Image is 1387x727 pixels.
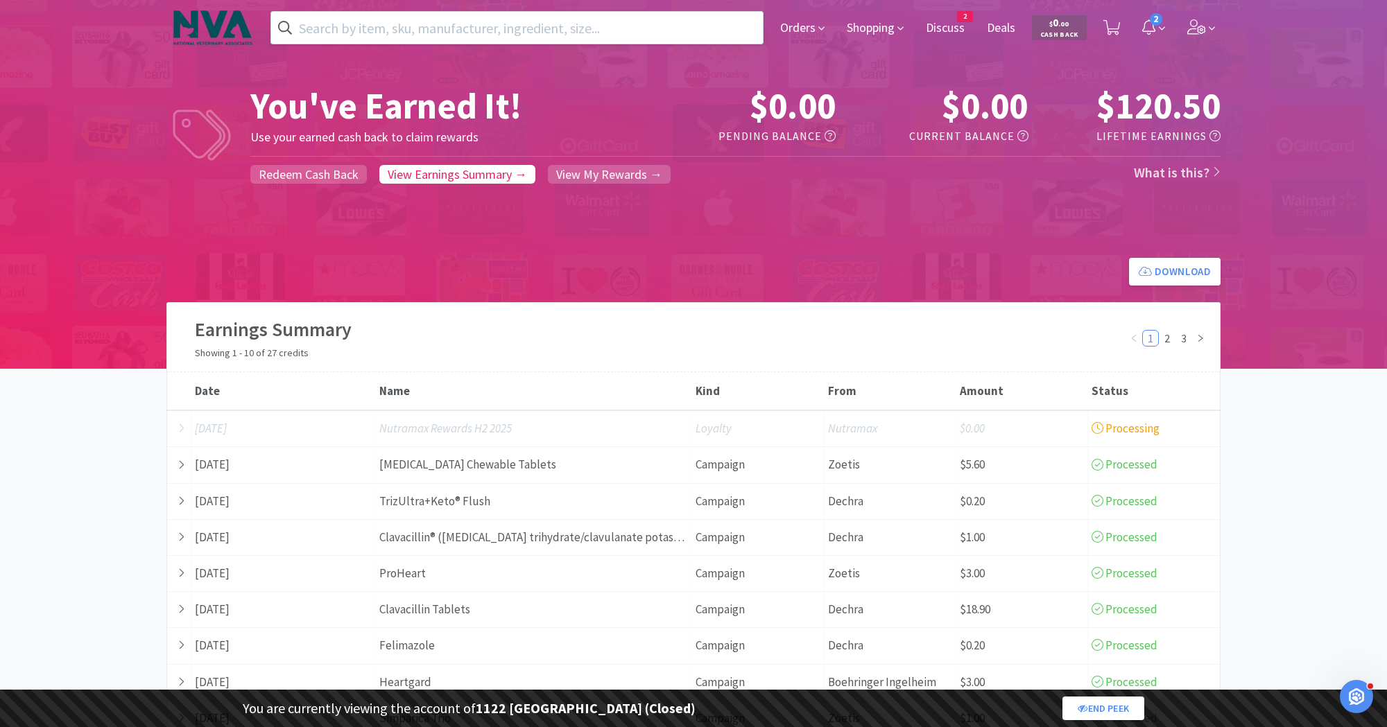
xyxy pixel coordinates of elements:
[1092,493,1157,509] span: Processed
[692,411,824,446] div: Loyalty
[825,447,956,482] div: Zoetis
[960,383,1085,398] div: Amount
[1196,334,1205,342] i: icon: right
[942,83,1028,128] span: $0.00
[825,592,956,627] div: Dechra
[692,447,824,482] div: Campaign
[692,592,824,627] div: Campaign
[376,484,692,519] div: TrizUltra+Keto® Flush
[1092,674,1157,690] span: Processed
[243,697,696,719] p: You are currently viewing the account of
[379,165,535,184] a: View Earnings Summary →
[376,411,692,446] div: Nutramax Rewards H2 2025
[250,85,655,128] h1: You've Earned It!
[1160,331,1175,346] a: 2
[847,128,1028,146] h5: Current Balance
[1092,602,1157,617] span: Processed
[191,484,376,519] div: [DATE]
[1032,9,1087,46] a: $0.00Cash Back
[696,383,820,398] div: Kind
[376,665,692,700] div: Heartgard
[191,665,376,700] div: [DATE]
[1129,258,1221,286] a: Download
[195,345,1126,360] h6: Showing 1 - 10 of 27 credits
[1340,680,1373,713] iframe: Intercom live chat
[1092,529,1157,545] span: Processed
[1176,331,1191,346] a: 3
[1134,164,1221,181] a: What is this?
[1040,128,1221,146] h5: Lifetime Earnings
[1159,330,1175,347] li: 2
[920,22,970,35] a: Discuss2
[476,699,696,717] strong: 1122 [GEOGRAPHIC_DATA] (Closed)
[379,383,689,398] div: Name
[825,556,956,591] div: Zoetis
[376,628,692,663] div: Felimazole
[191,411,376,446] div: [DATE]
[195,314,1126,345] h2: Earnings Summary
[1096,83,1221,128] span: $120.50
[828,383,953,398] div: From
[388,166,527,182] span: View Earnings Summary →
[958,12,972,21] span: 2
[376,556,692,591] div: ProHeart
[655,128,836,146] h5: Pending Balance
[692,628,824,663] div: Campaign
[1142,330,1159,347] li: 1
[1192,330,1209,347] li: Next Page
[1092,566,1157,581] span: Processed
[956,411,1088,446] div: $0.00
[956,447,1088,482] div: $5.60
[825,520,956,555] div: Dechra
[825,484,956,519] div: Dechra
[825,411,956,446] div: Nutramax
[692,484,824,519] div: Campaign
[195,383,372,398] div: Date
[376,447,692,482] div: [MEDICAL_DATA] Chewable Tablets
[692,556,824,591] div: Campaign
[1130,334,1138,342] i: icon: left
[250,165,367,184] a: Redeem Cash Back
[1126,330,1142,347] li: Previous Page
[1049,16,1069,29] span: 0
[981,22,1021,35] a: Deals
[825,665,956,700] div: Boehringer Ingelheim
[1092,383,1216,398] div: Status
[556,166,662,182] span: View My Rewards →
[1092,421,1160,436] span: Processing
[1049,19,1053,28] span: $
[956,592,1088,627] div: $18.90
[1150,13,1162,26] span: 2
[1040,31,1078,40] span: Cash Back
[1092,457,1157,472] span: Processed
[956,628,1088,663] div: $0.20
[191,447,376,482] div: [DATE]
[825,628,956,663] div: Dechra
[259,166,359,182] span: Redeem Cash Back
[191,592,376,627] div: [DATE]
[191,628,376,663] div: [DATE]
[548,165,671,184] a: View My Rewards →
[750,83,836,128] span: $0.00
[956,520,1088,555] div: $1.00
[376,520,692,555] div: Clavacillin® ([MEDICAL_DATA] trihydrate/clavulanate potassium) Veterinary Tablets
[1062,697,1144,720] a: End Peek
[956,556,1088,591] div: $3.00
[692,665,824,700] div: Campaign
[191,520,376,555] div: [DATE]
[376,592,692,627] div: Clavacillin Tablets
[1143,331,1158,346] a: 1
[692,520,824,555] div: Campaign
[191,556,376,591] div: [DATE]
[956,665,1088,700] div: $3.00
[1175,330,1192,347] li: 3
[1092,638,1157,653] span: Processed
[1058,19,1069,28] span: . 00
[250,128,655,148] h5: Use your earned cash back to claim rewards
[271,12,763,44] input: Search by item, sku, manufacturer, ingredient, size...
[956,484,1088,519] div: $0.20
[166,3,259,52] img: 1748fdd051a2415a88b44b1096146857_2.png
